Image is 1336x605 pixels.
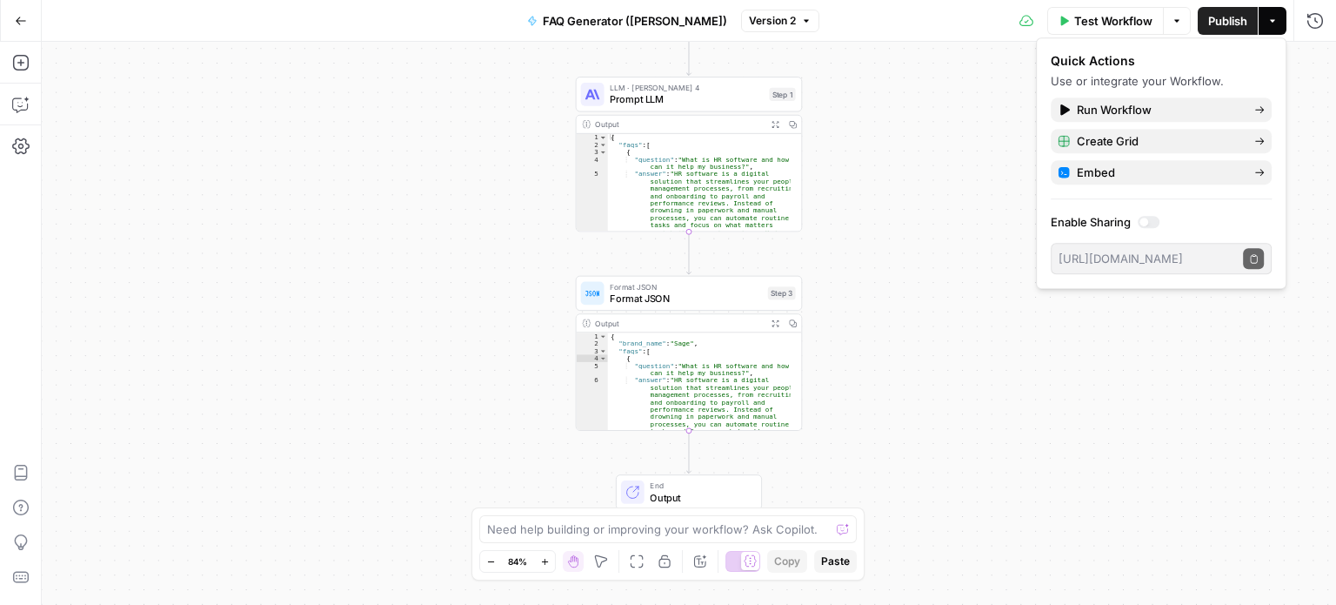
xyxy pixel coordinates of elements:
div: 3 [577,149,608,156]
button: Copy [767,550,807,573]
span: Format JSON [610,291,762,306]
span: Use or integrate your Workflow. [1051,74,1224,88]
div: 5 [577,362,608,377]
div: 5 [577,171,608,302]
button: Publish [1198,7,1258,35]
button: FAQ Generator ([PERSON_NAME]) [517,7,738,35]
span: Prompt LLM [610,92,763,107]
button: Version 2 [741,10,819,32]
div: LLM · [PERSON_NAME] 4Prompt LLMStep 1Output{ "faqs":[ { "question":"What is HR software and how c... [576,77,802,232]
span: Output [650,490,749,505]
div: Output [595,318,762,329]
div: Step 1 [769,88,795,101]
div: 4 [577,156,608,171]
g: Edge from step_3 to end [686,431,691,474]
div: Format JSONFormat JSONStep 3Output{ "brand_name":"Sage", "faqs":[ { "question":"What is HR softwa... [576,276,802,431]
div: Step 3 [768,286,796,299]
span: Copy [774,554,800,569]
div: EndOutput [576,474,802,509]
button: Paste [814,550,857,573]
div: 3 [577,347,608,354]
span: End [650,480,749,491]
span: Toggle code folding, rows 1 through 24 [599,134,607,141]
span: Version 2 [749,13,796,29]
span: Run Workflow [1077,101,1240,118]
div: 6 [577,377,608,508]
span: Paste [821,554,850,569]
label: Enable Sharing [1051,213,1272,231]
span: 84% [508,555,527,568]
g: Edge from start to step_1 [686,32,691,75]
span: Toggle code folding, rows 3 through 6 [599,149,607,156]
div: 2 [577,141,608,148]
span: Toggle code folding, rows 4 through 7 [599,354,607,361]
div: Quick Actions [1051,52,1272,70]
div: 2 [577,340,608,347]
span: Toggle code folding, rows 3 through 24 [599,347,607,354]
span: FAQ Generator ([PERSON_NAME]) [543,12,727,30]
span: Format JSON [610,281,762,292]
span: LLM · [PERSON_NAME] 4 [610,82,763,93]
span: Create Grid [1077,132,1240,150]
div: 1 [577,333,608,339]
span: Toggle code folding, rows 2 through 23 [599,141,607,148]
div: Output [595,118,762,130]
span: Toggle code folding, rows 1 through 25 [599,333,607,339]
span: Embed [1077,164,1240,181]
g: Edge from step_1 to step_3 [686,232,691,274]
span: Test Workflow [1074,12,1152,30]
div: 4 [577,354,608,361]
div: 1 [577,134,608,141]
button: Test Workflow [1047,7,1163,35]
span: Publish [1208,12,1247,30]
